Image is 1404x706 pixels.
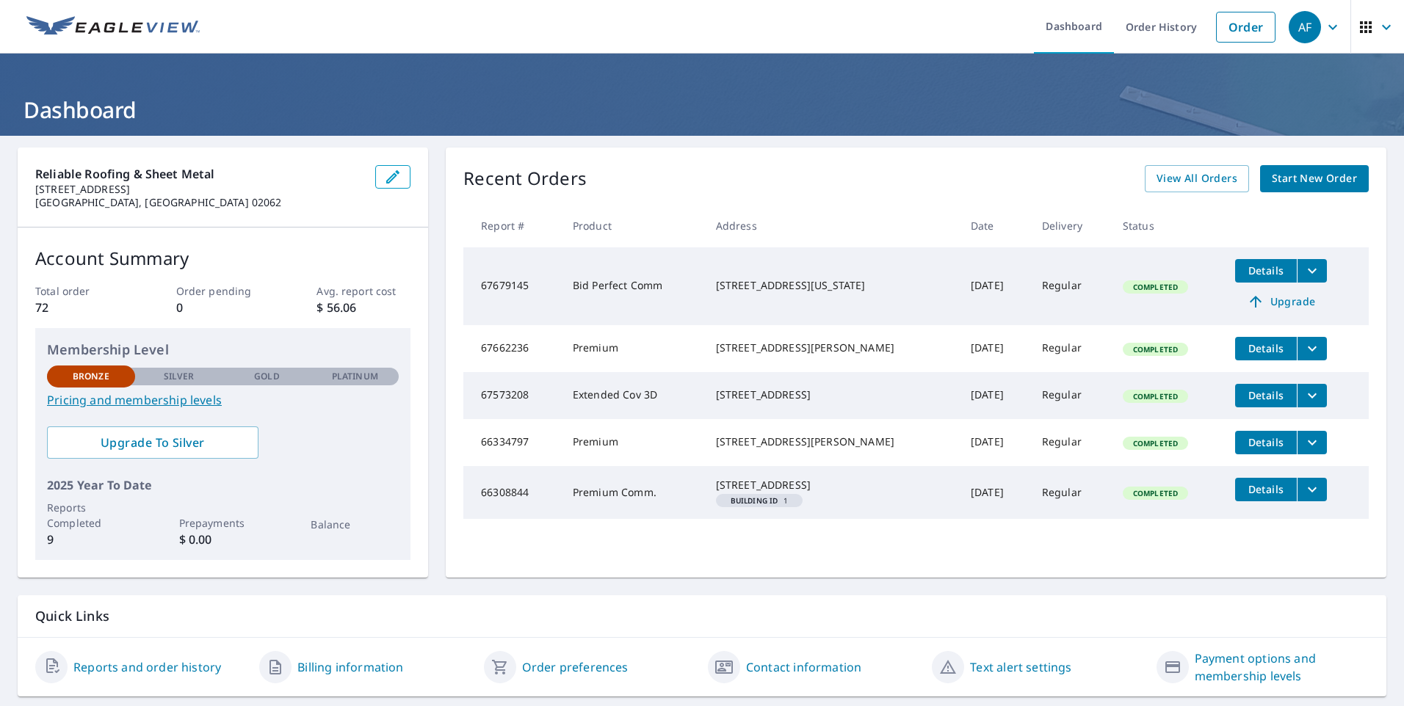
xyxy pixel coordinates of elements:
a: View All Orders [1145,165,1249,192]
span: View All Orders [1157,170,1237,188]
button: filesDropdownBtn-66334797 [1297,431,1327,454]
td: Regular [1030,325,1111,372]
td: [DATE] [959,372,1030,419]
span: Details [1244,482,1288,496]
a: Start New Order [1260,165,1369,192]
p: 72 [35,299,129,316]
p: $ 0.00 [179,531,267,548]
span: Details [1244,388,1288,402]
span: Completed [1124,344,1187,354]
td: Regular [1030,466,1111,519]
button: filesDropdownBtn-67662236 [1297,337,1327,360]
p: Avg. report cost [316,283,410,299]
img: EV Logo [26,16,200,38]
td: [DATE] [959,419,1030,466]
td: [DATE] [959,466,1030,519]
button: detailsBtn-67573208 [1235,384,1297,407]
p: Platinum [332,370,378,383]
td: 67662236 [463,325,561,372]
p: Silver [164,370,195,383]
span: Upgrade To Silver [59,434,247,451]
th: Date [959,204,1030,247]
span: Details [1244,341,1288,355]
a: Order preferences [522,658,629,676]
span: Details [1244,263,1288,277]
p: Reliable Roofing & Sheet Metal [35,165,363,183]
td: 66308844 [463,466,561,519]
button: filesDropdownBtn-67679145 [1297,259,1327,283]
span: Completed [1124,438,1187,448]
div: [STREET_ADDRESS][PERSON_NAME] [716,341,947,355]
button: filesDropdownBtn-66308844 [1297,478,1327,501]
th: Delivery [1030,204,1111,247]
p: Reports Completed [47,500,135,531]
td: Regular [1030,419,1111,466]
a: Upgrade To Silver [47,426,258,459]
td: Regular [1030,247,1111,325]
p: [STREET_ADDRESS] [35,183,363,196]
td: Bid Perfect Comm [561,247,704,325]
button: detailsBtn-66308844 [1235,478,1297,501]
h1: Dashboard [18,95,1386,125]
p: 9 [47,531,135,548]
p: Quick Links [35,607,1369,625]
td: Premium Comm. [561,466,704,519]
div: [STREET_ADDRESS] [716,478,947,492]
td: Premium [561,325,704,372]
a: Upgrade [1235,290,1327,313]
td: Premium [561,419,704,466]
button: filesDropdownBtn-67573208 [1297,384,1327,407]
a: Contact information [746,658,861,676]
p: Order pending [176,283,270,299]
button: detailsBtn-67662236 [1235,337,1297,360]
p: Total order [35,283,129,299]
div: [STREET_ADDRESS] [716,387,947,402]
em: Building ID [731,497,778,504]
td: Extended Cov 3D [561,372,704,419]
p: Recent Orders [463,165,587,192]
span: Completed [1124,488,1187,498]
p: Account Summary [35,245,410,272]
td: 67573208 [463,372,561,419]
button: detailsBtn-67679145 [1235,259,1297,283]
td: [DATE] [959,325,1030,372]
a: Order [1216,12,1275,43]
div: [STREET_ADDRESS][PERSON_NAME] [716,434,947,449]
a: Text alert settings [970,658,1071,676]
th: Product [561,204,704,247]
th: Address [704,204,959,247]
span: 1 [722,497,797,504]
td: 67679145 [463,247,561,325]
p: Gold [254,370,279,383]
span: Upgrade [1244,293,1318,310]
span: Completed [1124,391,1187,401]
a: Reports and order history [73,658,221,676]
div: AF [1289,11,1321,43]
p: [GEOGRAPHIC_DATA], [GEOGRAPHIC_DATA] 02062 [35,196,363,209]
th: Report # [463,204,561,247]
p: Bronze [73,370,109,383]
p: Balance [311,517,399,532]
a: Pricing and membership levels [47,391,399,409]
td: 66334797 [463,419,561,466]
p: Membership Level [47,340,399,360]
p: 0 [176,299,270,316]
td: Regular [1030,372,1111,419]
a: Billing information [297,658,403,676]
p: Prepayments [179,515,267,531]
th: Status [1111,204,1223,247]
td: [DATE] [959,247,1030,325]
p: $ 56.06 [316,299,410,316]
span: Completed [1124,282,1187,292]
span: Details [1244,435,1288,449]
p: 2025 Year To Date [47,476,399,494]
button: detailsBtn-66334797 [1235,431,1297,454]
a: Payment options and membership levels [1195,649,1369,685]
span: Start New Order [1272,170,1357,188]
div: [STREET_ADDRESS][US_STATE] [716,278,947,293]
